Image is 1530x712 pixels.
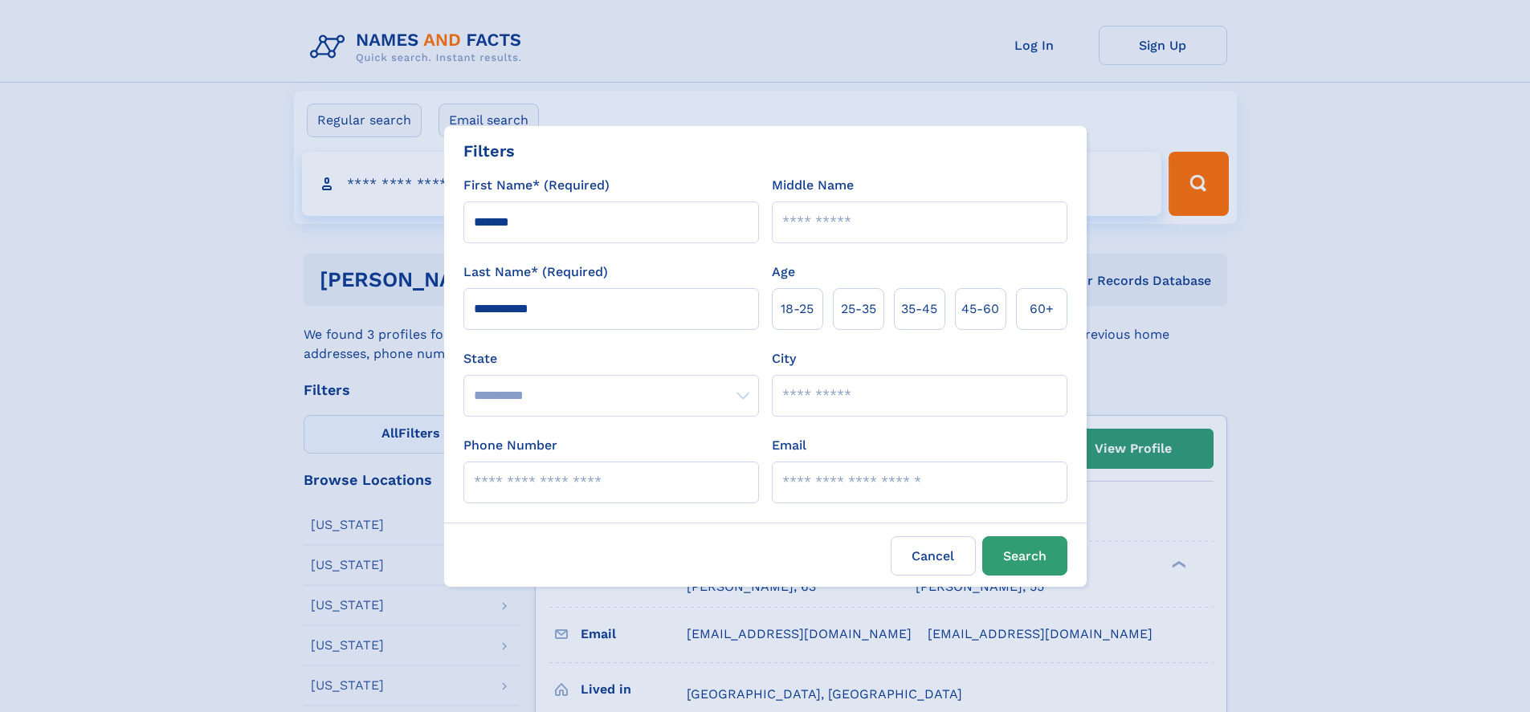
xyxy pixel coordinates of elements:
div: Filters [463,139,515,163]
label: Cancel [891,536,976,576]
span: 18‑25 [781,299,814,319]
span: 60+ [1030,299,1054,319]
label: Phone Number [463,436,557,455]
label: Email [772,436,806,455]
label: City [772,349,796,368]
span: 45‑60 [961,299,999,319]
button: Search [982,536,1067,576]
label: Last Name* (Required) [463,262,608,282]
label: Middle Name [772,176,854,195]
label: First Name* (Required) [463,176,610,195]
label: State [463,349,759,368]
label: Age [772,262,795,282]
span: 35‑45 [901,299,937,319]
span: 25‑35 [841,299,876,319]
